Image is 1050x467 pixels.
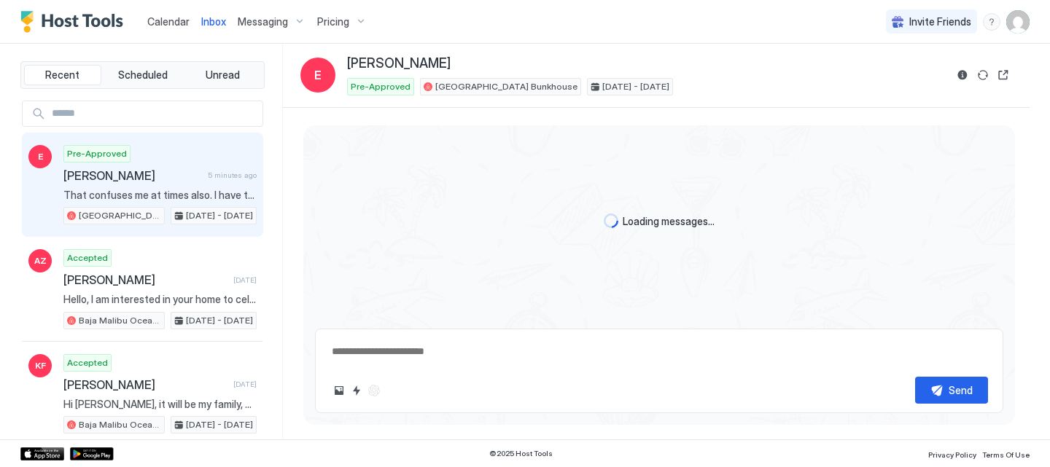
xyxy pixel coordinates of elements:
div: tab-group [20,61,265,89]
span: Accepted [67,251,108,264]
span: E [314,66,322,84]
span: Unread [206,68,240,82]
a: Calendar [147,14,190,29]
button: Recent [24,65,101,85]
span: AZ [34,254,47,267]
span: 5 minutes ago [208,170,257,180]
div: loading [604,213,618,228]
a: Host Tools Logo [20,11,130,33]
span: [DATE] - [DATE] [602,80,669,93]
span: Inbox [201,15,226,28]
span: [PERSON_NAME] [63,272,227,287]
span: [PERSON_NAME] [63,168,202,183]
span: Accepted [67,356,108,369]
span: [PERSON_NAME] [63,377,227,392]
span: That confuses me at times also. I have to remind myself that if you book for one night, [DATE] ni... [63,189,257,202]
span: Pricing [317,15,349,28]
input: Input Field [46,101,262,126]
a: App Store [20,447,64,460]
button: Send [915,377,988,404]
span: Pre-Approved [67,147,127,160]
a: Inbox [201,14,226,29]
a: Privacy Policy [928,446,976,461]
span: Calendar [147,15,190,28]
span: [DATE] [233,380,257,389]
span: [PERSON_NAME] [347,55,451,72]
span: [GEOGRAPHIC_DATA] Bunkhouse [435,80,577,93]
button: Open reservation [995,66,1012,84]
span: KF [35,359,46,372]
span: [DATE] - [DATE] [186,314,253,327]
button: Quick reply [348,382,365,399]
span: Pre-Approved [351,80,411,93]
span: Hello, I am interested in your home to celebrate my fathers 60th birthday. :) I was just wonderin... [63,293,257,306]
span: © 2025 Host Tools [489,449,553,458]
span: Recent [45,68,79,82]
span: [GEOGRAPHIC_DATA] Bunkhouse [79,209,161,222]
span: Terms Of Use [982,450,1030,459]
span: E [38,150,43,163]
span: Privacy Policy [928,450,976,459]
a: Google Play Store [70,447,114,460]
button: Unread [184,65,261,85]
button: Reservation information [954,66,971,84]
div: menu [983,13,1000,31]
span: Loading messages... [623,215,715,228]
span: [DATE] - [DATE] [186,418,253,431]
div: User profile [1006,10,1030,34]
a: Terms Of Use [982,446,1030,461]
button: Upload image [330,382,348,399]
span: Baja Malibu Ocean Retreat 4 King Bed Rosarito Mexi [79,418,161,431]
span: Invite Friends [909,15,971,28]
div: Send [949,382,973,398]
span: [DATE] - [DATE] [186,209,253,222]
span: [DATE] [233,275,257,285]
button: Scheduled [104,65,182,85]
span: Baja Malibu Ocean Retreat 4 King Bed Rosarito Mexi [79,314,161,327]
button: Sync reservation [974,66,992,84]
span: Messaging [238,15,288,28]
span: Scheduled [118,68,168,82]
span: Hi [PERSON_NAME], it will be my family, my sister's family and our mom. All the kids are grown ad... [63,398,257,411]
